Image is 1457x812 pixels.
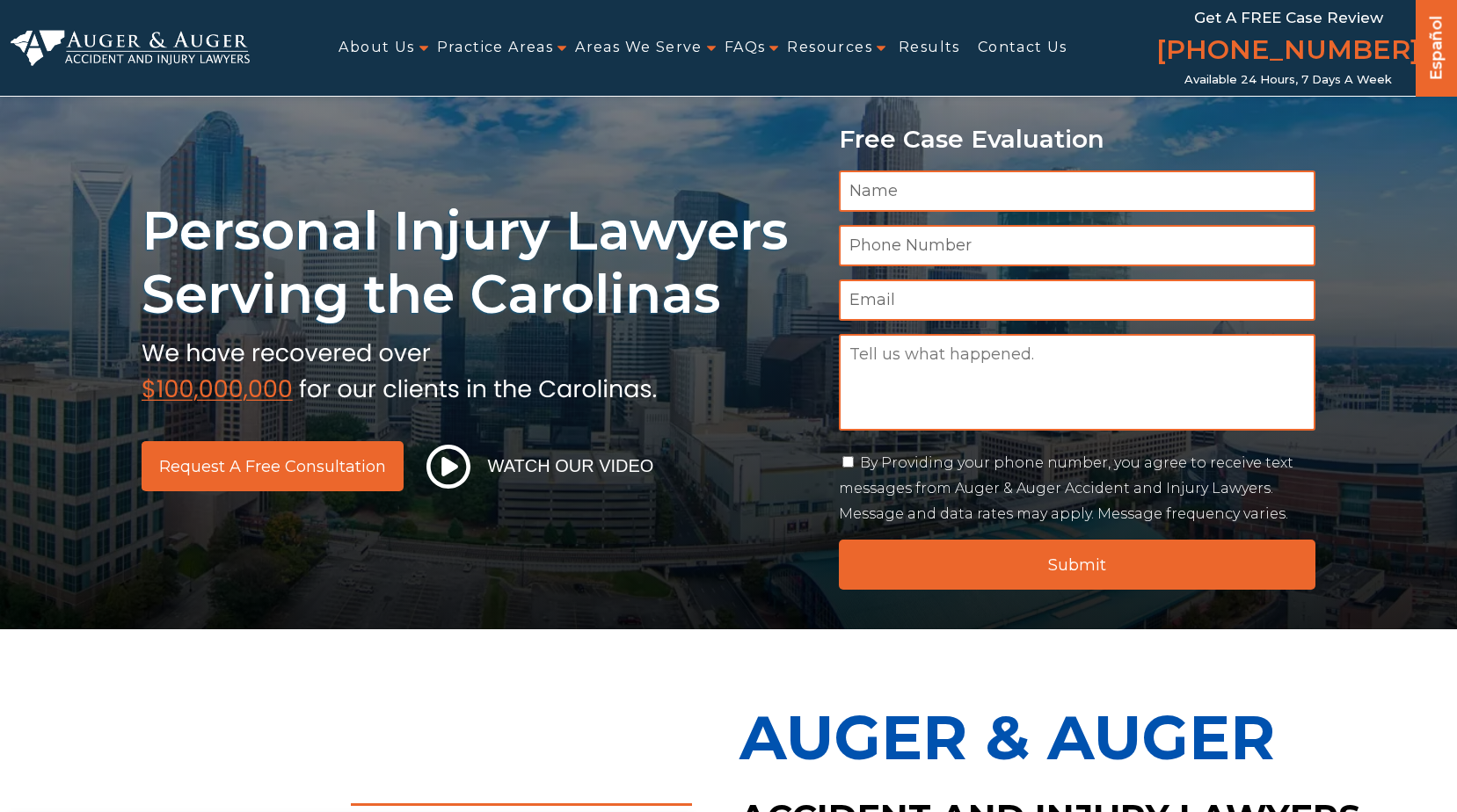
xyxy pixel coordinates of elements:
a: About Us [339,28,414,68]
h1: Personal Injury Lawyers Serving the Carolinas [142,199,818,326]
button: Watch Our Video [421,444,659,489]
a: Request a Free Consultation [142,441,404,491]
input: Phone Number [839,225,1316,266]
img: Auger & Auger Accident and Injury Lawyers Logo [11,30,250,67]
span: Available 24 Hours, 7 Days a Week [1184,73,1392,87]
a: FAQs [725,28,766,68]
span: Request a Free Consultation [159,459,386,475]
p: Auger & Auger [739,682,1447,793]
a: [PHONE_NUMBER] [1156,31,1420,73]
img: sub text [142,335,657,402]
a: Resources [787,28,872,68]
a: Contact Us [978,28,1067,68]
label: By Providing your phone number, you agree to receive text messages from Auger & Auger Accident an... [839,454,1293,522]
p: Free Case Evaluation [839,126,1316,153]
input: Submit [839,540,1316,590]
a: Results [899,28,960,68]
span: Get a FREE Case Review [1194,9,1383,26]
a: Areas We Serve [575,28,703,68]
input: Name [839,170,1316,212]
a: Practice Areas [437,28,554,68]
input: Email [839,279,1316,321]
